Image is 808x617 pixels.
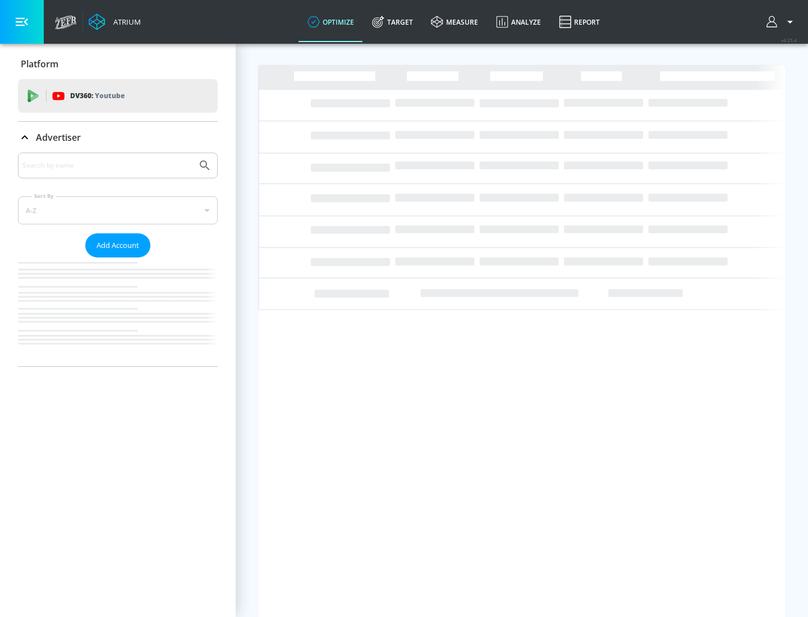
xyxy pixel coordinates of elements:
[95,90,125,102] p: Youtube
[97,239,139,252] span: Add Account
[21,58,58,70] p: Platform
[18,79,218,113] div: DV360: Youtube
[70,90,125,102] p: DV360:
[18,122,218,153] div: Advertiser
[22,158,192,173] input: Search by name
[299,2,363,42] a: optimize
[36,131,81,144] p: Advertiser
[85,233,150,257] button: Add Account
[89,13,141,30] a: Atrium
[18,153,218,366] div: Advertiser
[32,192,56,200] label: Sort By
[18,48,218,80] div: Platform
[781,37,797,43] span: v 4.25.4
[18,196,218,224] div: A-Z
[422,2,487,42] a: measure
[550,2,609,42] a: Report
[487,2,550,42] a: Analyze
[363,2,422,42] a: Target
[18,257,218,366] nav: list of Advertiser
[109,17,141,27] div: Atrium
